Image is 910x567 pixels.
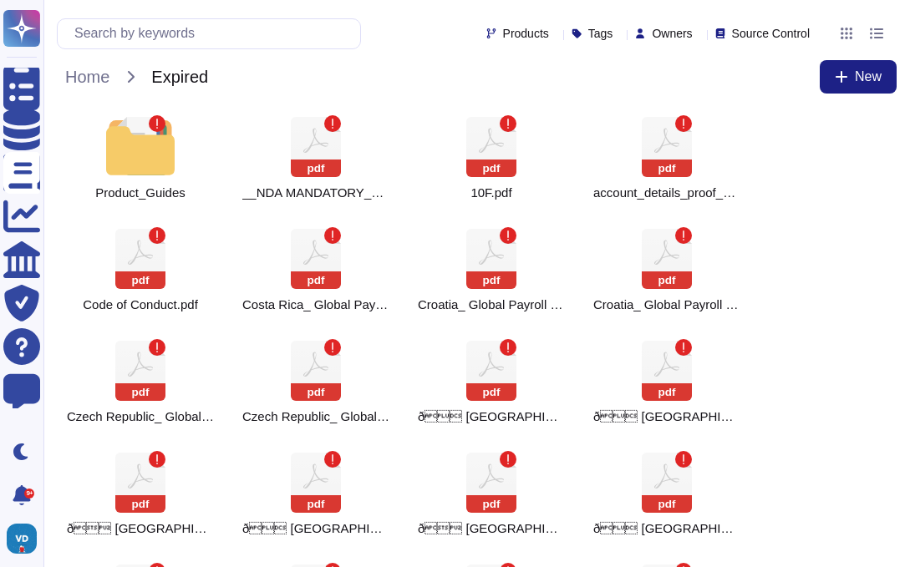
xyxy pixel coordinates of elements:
span: New [855,70,882,84]
span: ð Australia_ Global Payroll Service Catalog _ Deel Knowledge Base.pdf [418,521,565,536]
span: ð Armenia_ Global Payroll Overview _ Deel Knowledge Base.pdf [593,409,740,424]
span: Home [57,64,118,89]
div: 9+ [24,489,34,499]
span: ð Austria_ Global Payroll Overview _ Deel Knowledge Base.pdf [593,521,740,536]
button: user [3,520,48,557]
span: Owners [652,28,692,39]
span: ð Australia_ Global Payroll Overview _ Deel Knowledge Base.pdf [242,521,389,536]
span: Czech Republic_ Global Payroll Overview _ Deel Knowledge Base.pdf [67,409,214,424]
span: Tags [588,28,613,39]
button: New [820,60,897,94]
span: Expired [143,64,216,89]
span: Czech Republic_ Global Payroll Service Catalog _ Deel Knowledge Base.pdf [242,409,389,424]
span: 10F.pdf [470,185,511,200]
span: Code of Conduct.pdf [83,297,198,312]
span: Croatia_ Global Payroll Service Catalog _ Deel Knowledge Base.pdf [593,297,740,312]
input: Search by keywords [66,19,360,48]
span: ð Argentina_ Global Payroll Overview _ Deel Knowledge Base.pdf [418,409,565,424]
span: Product_Guides [95,185,186,200]
span: __NDA MANDATORY___Deel_2023_SOC1TypeII_Final Report_2023 (1).pdf [242,185,389,200]
span: Products [503,28,549,39]
img: user [7,524,37,554]
span: Croatia_ Global Payroll Overview _ Deel Knowledge Base.pdf [418,297,565,312]
span: account_details_proof_eur (3).pdf [593,185,740,200]
span: ð Armenia_ Global Payroll Service Catalog _ Deel Knowledge Base.pdf [67,521,214,536]
span: Source Control [732,28,810,39]
span: Costa Rica_ Global Payroll Overview _ Deel Knowledge Base.pdf [242,297,389,312]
